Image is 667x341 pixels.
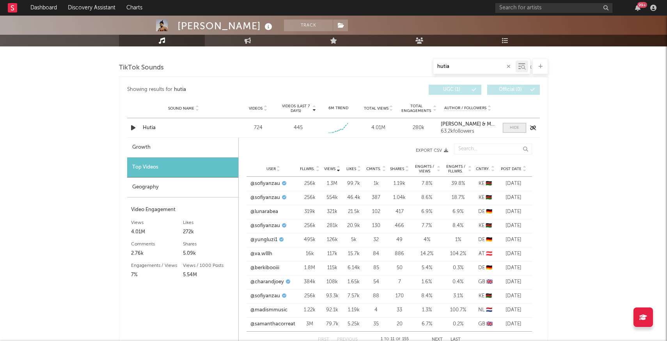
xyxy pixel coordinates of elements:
div: AT [475,250,495,258]
div: 1.6 % [413,278,440,286]
div: 130 [366,222,386,230]
div: 554k [323,194,341,202]
div: 280k [401,124,437,132]
div: 384k [300,278,319,286]
div: 21.5k [345,208,362,216]
span: Videos (last 7 days) [280,104,312,113]
div: KE [475,292,495,300]
div: 8.6 % [413,194,440,202]
div: 256k [300,222,319,230]
a: @va.wlllh [250,250,272,258]
div: 5.54M [183,270,235,280]
div: DE [475,208,495,216]
span: Fllwrs. [300,167,315,171]
div: [DATE] [499,306,528,314]
div: 4 % [413,236,440,244]
div: 170 [390,292,409,300]
input: Search for artists [495,3,612,13]
input: Search... [454,144,532,155]
div: 32 [366,236,386,244]
div: 39.8 % [444,180,472,188]
div: 108k [323,278,341,286]
div: 445 [294,124,303,132]
div: 3.1 % [444,292,472,300]
div: GB [475,278,495,286]
div: 85 [366,264,386,272]
span: Official ( 0 ) [492,87,528,92]
div: 1.8M [300,264,319,272]
div: 8.4 % [413,292,440,300]
div: 7.8 % [413,180,440,188]
div: Likes [183,218,235,227]
div: Views [131,218,183,227]
span: 🇬🇧 [486,279,493,284]
div: 1.19k [390,180,409,188]
div: 117k [323,250,341,258]
div: Hutia [143,124,224,132]
span: 🇰🇪 [486,293,492,298]
div: DE [475,236,495,244]
div: 92.1k [323,306,341,314]
div: [DATE] [499,180,528,188]
div: 126k [323,236,341,244]
div: 1.3 % [413,306,440,314]
div: 88 [366,292,386,300]
div: 1.22k [300,306,319,314]
div: [DATE] [499,278,528,286]
div: [PERSON_NAME] [177,20,274,32]
span: Engmts / Fllwrs. [444,164,467,174]
div: 417 [390,208,409,216]
div: [DATE] [499,194,528,202]
div: 4 [366,306,386,314]
span: User [266,167,276,171]
div: 387 [366,194,386,202]
span: of [396,337,401,341]
a: @sofiyanzau [250,222,280,230]
span: UGC ( 1 ) [434,87,470,92]
span: 🇩🇪 [486,237,492,242]
span: 🇰🇪 [486,223,492,228]
div: [DATE] [499,250,528,258]
div: 319k [300,208,319,216]
div: [DATE] [499,320,528,328]
div: 93.3k [323,292,341,300]
span: Total Engagements [401,104,432,113]
a: @charandjoey [250,278,284,286]
div: 281k [323,222,341,230]
div: [DATE] [499,292,528,300]
div: 63.2k followers [441,129,495,134]
div: Shares [183,240,235,249]
div: 99 + [637,2,647,8]
div: 104.2 % [444,250,472,258]
div: 6.14k [345,264,362,272]
div: 16k [300,250,319,258]
span: 🇩🇪 [486,265,492,270]
div: 6.9 % [444,208,472,216]
div: Geography [127,178,238,197]
span: 🇰🇪 [486,181,492,186]
div: 49 [390,236,409,244]
div: Views / 1000 Posts [183,261,235,270]
div: 1.65k [345,278,362,286]
div: 5.4 % [413,264,440,272]
div: 50 [390,264,409,272]
div: [DATE] [499,222,528,230]
div: KE [475,194,495,202]
div: Video Engagement [131,205,234,215]
div: 14.2 % [413,250,440,258]
div: 1k [366,180,386,188]
a: @sofiyanzau [250,180,280,188]
div: hutia [174,85,186,94]
div: 15.7k [345,250,362,258]
div: 0.4 % [444,278,472,286]
div: 7.7 % [413,222,440,230]
div: [DATE] [499,208,528,216]
div: Comments [131,240,183,249]
div: 256k [300,292,319,300]
div: 1.19k [345,306,362,314]
div: 256k [300,180,319,188]
div: 18.7 % [444,194,472,202]
div: 6.9 % [413,208,440,216]
div: 20.9k [345,222,362,230]
a: @sofiyanzau [250,292,280,300]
